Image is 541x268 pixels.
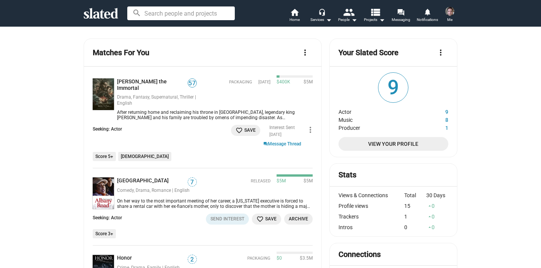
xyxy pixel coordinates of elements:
button: Save [252,214,281,225]
a: Honor [117,255,135,262]
dd: 8 [420,115,448,123]
li: [DEMOGRAPHIC_DATA] [118,152,171,161]
span: 7 [188,179,196,186]
button: Services [308,8,334,24]
button: Save [231,125,260,136]
div: 0 [426,203,448,209]
div: Seeking: Actor [93,126,122,132]
span: Save [236,126,256,134]
mat-icon: more_vert [306,125,315,134]
mat-icon: favorite_border [236,127,243,134]
time: [DATE] [258,80,270,85]
span: Save [256,215,277,223]
iframe: Intercom live chat [515,242,533,260]
span: Projects [364,15,385,24]
dt: Music [339,115,420,123]
a: [GEOGRAPHIC_DATA] [117,177,172,185]
div: 0 [426,224,448,230]
div: Intros [339,224,405,230]
a: Odysseus the Immortal [93,78,114,120]
div: 0 [426,214,448,220]
button: Projects [361,8,388,24]
span: $5M [301,178,313,184]
mat-icon: arrow_drop_up [427,225,432,230]
a: Notifications [414,8,441,24]
mat-card-title: Connections [339,249,381,260]
button: People [334,8,361,24]
span: 57 [188,80,196,87]
div: Services [310,15,332,24]
li: Score 3+ [93,229,116,238]
div: 15 [404,203,426,209]
mat-icon: more_vert [301,48,310,57]
mat-icon: arrow_drop_down [324,15,333,24]
span: $3.5M [297,255,313,262]
dt: Producer [339,123,420,131]
span: $0 [277,255,282,262]
mat-icon: arrow_drop_down [350,15,359,24]
div: Views & Connections [339,192,405,198]
time: [DATE] [269,132,282,137]
span: $400K [277,79,290,85]
mat-icon: forum [397,8,404,16]
div: 0 [404,224,426,230]
mat-card-title: Stats [339,170,356,180]
li: Score 5+ [93,152,116,161]
img: Ryan Johnson [445,7,454,16]
dt: Actor [339,107,420,115]
mat-icon: favorite_border [256,215,264,223]
mat-icon: home [290,8,299,17]
div: Total [404,192,426,198]
a: Messaging [388,8,414,24]
span: $5M [301,79,313,85]
mat-icon: notifications [424,8,431,15]
span: Packaging [247,256,270,262]
div: Profile views [339,203,405,209]
mat-icon: view_list [370,6,381,18]
button: Archive [284,214,313,225]
span: Released [251,179,270,184]
button: Ryan JohnsonMe [441,5,459,25]
mat-icon: arrow_drop_up [427,214,432,219]
span: Home [289,15,300,24]
mat-icon: question_answer [263,141,268,147]
mat-icon: headset_mic [318,8,325,15]
div: After returning home and reclaiming his throne in Ithaca, legendary king Odysseus and his family ... [114,110,313,120]
div: On her way to the most important meeting of her career, a New York executive is forced to share a... [114,198,313,209]
div: 1 [404,214,426,220]
div: Trackers [339,214,405,220]
span: $5M [277,178,286,184]
mat-icon: people [343,6,354,18]
span: Me [447,15,452,24]
img: Albany Road [93,177,114,209]
a: Message Thread [263,140,301,147]
a: View Your Profile [339,137,448,151]
div: Interest Sent [269,125,295,131]
span: Notifications [417,15,438,24]
span: 2 [188,256,196,263]
a: [PERSON_NAME] the Immortal [117,78,188,91]
dd: 9 [420,107,448,115]
mat-card-title: Matches For You [93,48,149,58]
span: Messaging [392,15,410,24]
mat-icon: arrow_drop_up [427,203,432,209]
div: Seeking: Actor [93,215,122,221]
img: Odysseus the Immortal [93,78,114,110]
input: Search people and projects [127,6,235,20]
span: Packaging [229,80,252,85]
mat-card-title: Your Slated Score [339,48,399,58]
a: Home [281,8,308,24]
button: Send Interest [206,214,249,225]
span: 9 [378,73,408,102]
span: Archive [289,215,308,223]
mat-icon: arrow_drop_down [377,15,386,24]
div: Comedy, Drama, Romance | English [117,188,197,194]
span: View Your Profile [345,137,442,151]
div: People [338,15,357,24]
mat-icon: more_vert [436,48,445,57]
div: 30 Days [426,192,448,198]
div: Send Interest [210,215,244,223]
dd: 1 [420,123,448,131]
